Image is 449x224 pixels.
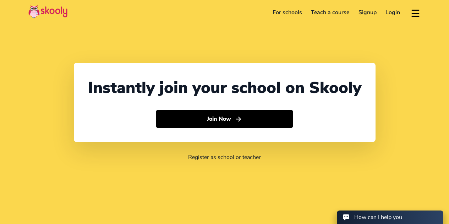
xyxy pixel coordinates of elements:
[28,5,67,18] img: Skooly
[354,7,381,18] a: Signup
[410,7,421,18] button: menu outline
[88,77,361,99] div: Instantly join your school on Skooly
[381,7,405,18] a: Login
[235,115,242,123] ion-icon: arrow forward outline
[268,7,307,18] a: For schools
[306,7,354,18] a: Teach a course
[156,110,293,128] button: Join Nowarrow forward outline
[188,153,261,161] a: Register as school or teacher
